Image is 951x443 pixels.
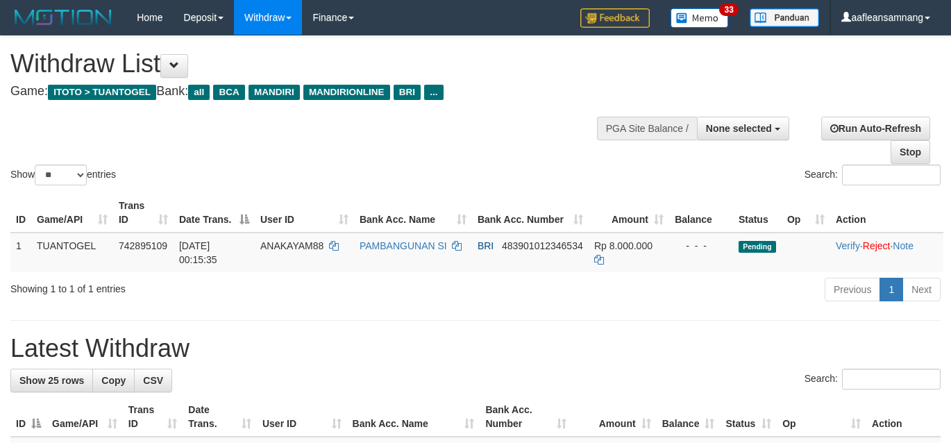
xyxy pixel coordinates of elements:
th: Trans ID: activate to sort column ascending [123,397,183,437]
th: Status [733,193,782,233]
h1: Latest Withdraw [10,335,941,362]
span: Copy [101,375,126,386]
span: 33 [719,3,738,16]
th: Game/API: activate to sort column ascending [47,397,123,437]
span: Rp 8.000.000 [594,240,653,251]
label: Show entries [10,165,116,185]
input: Search: [842,369,941,390]
a: Note [893,240,914,251]
th: Bank Acc. Number: activate to sort column ascending [480,397,572,437]
th: Game/API: activate to sort column ascending [31,193,113,233]
a: Show 25 rows [10,369,93,392]
th: Date Trans.: activate to sort column descending [174,193,255,233]
th: ID [10,193,31,233]
a: Copy [92,369,135,392]
th: User ID: activate to sort column ascending [255,193,354,233]
a: Run Auto-Refresh [821,117,930,140]
th: Bank Acc. Number: activate to sort column ascending [472,193,589,233]
img: MOTION_logo.png [10,7,116,28]
th: ID: activate to sort column descending [10,397,47,437]
span: CSV [143,375,163,386]
th: Op: activate to sort column ascending [782,193,830,233]
div: - - - [675,239,727,253]
select: Showentries [35,165,87,185]
th: Balance: activate to sort column ascending [657,397,721,437]
a: Stop [891,140,930,164]
button: None selected [697,117,789,140]
img: Button%20Memo.svg [671,8,729,28]
span: Pending [739,241,776,253]
td: 1 [10,233,31,272]
span: [DATE] 00:15:35 [179,240,217,265]
th: Amount: activate to sort column ascending [572,397,656,437]
img: Feedback.jpg [580,8,650,28]
span: BRI [394,85,421,100]
span: ANAKAYAM88 [260,240,323,251]
th: Bank Acc. Name: activate to sort column ascending [347,397,480,437]
span: 742895109 [119,240,167,251]
img: panduan.png [750,8,819,27]
td: · · [830,233,943,272]
td: TUANTOGEL [31,233,113,272]
input: Search: [842,165,941,185]
a: Reject [863,240,891,251]
span: ITOTO > TUANTOGEL [48,85,156,100]
div: PGA Site Balance / [597,117,697,140]
th: Action [830,193,943,233]
th: Trans ID: activate to sort column ascending [113,193,174,233]
span: Copy 483901012346534 to clipboard [502,240,583,251]
th: User ID: activate to sort column ascending [257,397,347,437]
span: BRI [478,240,494,251]
span: BCA [213,85,244,100]
a: PAMBANGUNAN SI [360,240,447,251]
span: all [188,85,210,100]
h1: Withdraw List [10,50,620,78]
span: MANDIRI [249,85,300,100]
a: CSV [134,369,172,392]
th: Amount: activate to sort column ascending [589,193,669,233]
span: None selected [706,123,772,134]
a: 1 [880,278,903,301]
h4: Game: Bank: [10,85,620,99]
label: Search: [805,165,941,185]
a: Previous [825,278,880,301]
span: ... [424,85,443,100]
a: Next [902,278,941,301]
th: Action [866,397,941,437]
th: Status: activate to sort column ascending [720,397,777,437]
span: MANDIRIONLINE [303,85,390,100]
th: Op: activate to sort column ascending [777,397,866,437]
a: Verify [836,240,860,251]
th: Balance [669,193,733,233]
span: Show 25 rows [19,375,84,386]
div: Showing 1 to 1 of 1 entries [10,276,386,296]
th: Date Trans.: activate to sort column ascending [183,397,257,437]
label: Search: [805,369,941,390]
th: Bank Acc. Name: activate to sort column ascending [354,193,472,233]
